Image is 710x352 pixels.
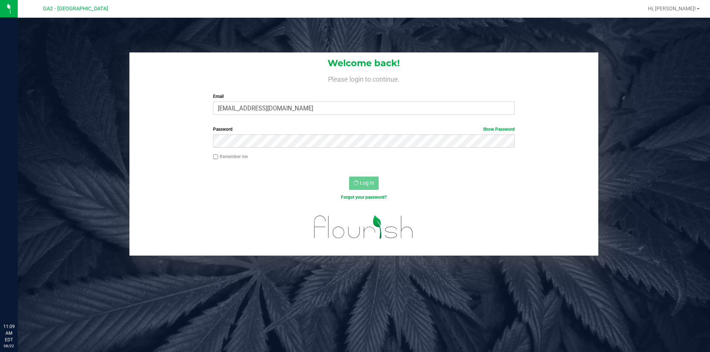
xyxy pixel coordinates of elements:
img: flourish_logo.svg [305,208,422,246]
label: Remember me [213,153,248,160]
span: GA2 - [GEOGRAPHIC_DATA] [43,6,108,12]
p: 08/22 [3,343,14,349]
input: Remember me [213,154,218,160]
span: Password [213,127,233,132]
span: Log In [360,180,374,186]
a: Show Password [483,127,515,132]
h4: Please login to continue. [129,74,598,83]
label: Email [213,93,514,100]
p: 11:09 AM EDT [3,323,14,343]
a: Forgot your password? [341,195,387,200]
h1: Welcome back! [129,58,598,68]
span: Hi, [PERSON_NAME]! [648,6,696,11]
button: Log In [349,177,379,190]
